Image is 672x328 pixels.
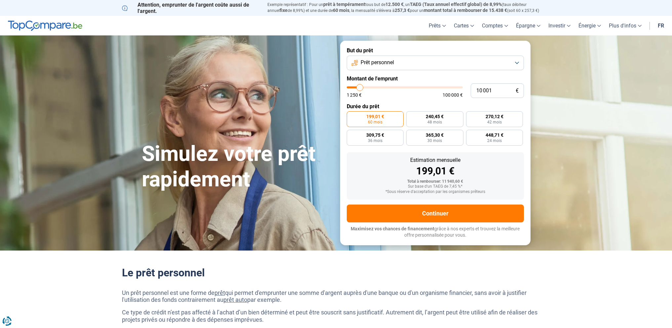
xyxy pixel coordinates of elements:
[366,133,384,137] span: 309,75 €
[486,133,503,137] span: 448,71 €
[361,59,394,66] span: Prêt personnel
[395,8,410,13] span: 257,3 €
[426,133,444,137] span: 365,30 €
[351,226,434,231] span: Maximisez vos chances de financement
[347,93,362,97] span: 1 250 €
[368,139,382,143] span: 36 mois
[410,2,502,7] span: TAEG (Taux annuel effectif global) de 8,99%
[142,141,332,192] h1: Simulez votre prêt rapidement
[352,184,519,189] div: Sur base d'un TAEG de 7,45 %*
[352,179,519,184] div: Total à rembourser: 11 940,60 €
[512,16,544,35] a: Épargne
[425,16,450,35] a: Prêts
[487,139,502,143] span: 24 mois
[347,47,524,54] label: But du prêt
[427,139,442,143] span: 30 mois
[347,205,524,222] button: Continuer
[385,2,404,7] span: 12.500 €
[352,190,519,194] div: *Sous réserve d'acceptation par les organismes prêteurs
[267,2,550,14] p: Exemple représentatif : Pour un tous but de , un (taux débiteur annuel de 8,99%) et une durée de ...
[8,21,82,31] img: TopCompare
[347,56,524,70] button: Prêt personnel
[516,88,519,94] span: €
[450,16,478,35] a: Cartes
[347,226,524,239] p: grâce à nos experts et trouvez la meilleure offre personnalisée pour vous.
[366,114,384,119] span: 199,01 €
[605,16,646,35] a: Plus d'infos
[426,114,444,119] span: 240,45 €
[487,120,502,124] span: 42 mois
[352,158,519,163] div: Estimation mensuelle
[574,16,605,35] a: Énergie
[323,2,365,7] span: prêt à tempérament
[122,309,550,323] p: Ce type de crédit n’est pas affecté à l’achat d’un bien déterminé et peut être souscrit sans just...
[427,120,442,124] span: 48 mois
[215,289,225,296] a: prêt
[122,266,550,279] h2: Le prêt personnel
[122,289,550,304] p: Un prêt personnel est une forme de qui permet d'emprunter une somme d'argent auprès d'une banque ...
[368,120,382,124] span: 60 mois
[352,166,519,176] div: 199,01 €
[486,114,503,119] span: 270,12 €
[478,16,512,35] a: Comptes
[347,103,524,110] label: Durée du prêt
[223,296,247,303] a: prêt auto
[280,8,288,13] span: fixe
[544,16,574,35] a: Investir
[654,16,668,35] a: fr
[347,75,524,82] label: Montant de l'emprunt
[333,8,349,13] span: 60 mois
[122,2,259,14] p: Attention, emprunter de l'argent coûte aussi de l'argent.
[424,8,507,13] span: montant total à rembourser de 15.438 €
[443,93,463,97] span: 100 000 €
